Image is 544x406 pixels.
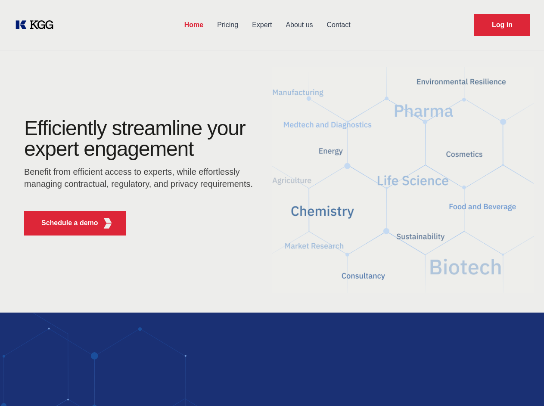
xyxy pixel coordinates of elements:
a: Home [177,14,210,36]
p: Benefit from efficient access to experts, while effortlessly managing contractual, regulatory, an... [24,165,258,189]
button: Schedule a demoKGG Fifth Element RED [24,211,126,236]
img: KGG Fifth Element RED [272,56,534,304]
p: Schedule a demo [41,218,98,228]
a: Request Demo [474,14,530,36]
a: Contact [320,14,357,36]
h1: Efficiently streamline your expert engagement [24,118,258,159]
a: KOL Knowledge Platform: Talk to Key External Experts (KEE) [14,18,60,32]
a: About us [279,14,320,36]
a: Expert [245,14,279,36]
img: KGG Fifth Element RED [103,218,113,229]
a: Pricing [210,14,245,36]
